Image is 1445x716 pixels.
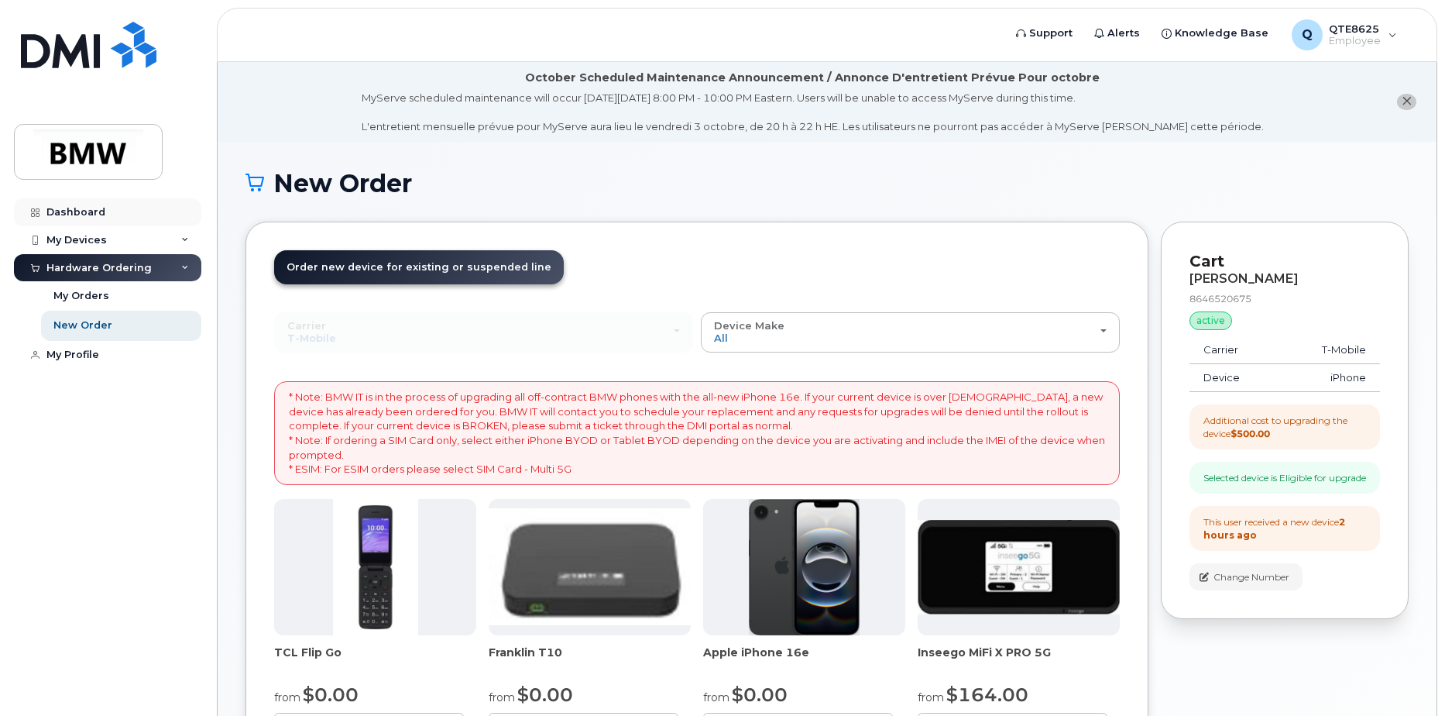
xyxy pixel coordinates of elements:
span: Change Number [1213,570,1289,584]
button: Change Number [1189,563,1303,590]
div: MyServe scheduled maintenance will occur [DATE][DATE] 8:00 PM - 10:00 PM Eastern. Users will be u... [362,91,1264,134]
div: 8646520675 [1189,292,1380,305]
strong: 2 hours ago [1203,516,1345,541]
td: T-Mobile [1279,336,1380,364]
small: from [703,690,729,704]
img: iphone16e.png [749,499,860,635]
div: Additional cost to upgrading the device [1203,414,1366,440]
td: Carrier [1189,336,1279,364]
button: close notification [1397,94,1416,110]
strong: $500.00 [1230,428,1270,439]
div: Franklin T10 [489,645,691,676]
div: TCL Flip Go [274,645,476,676]
td: iPhone [1279,364,1380,392]
div: [PERSON_NAME] [1189,272,1380,286]
div: This user received a new device [1203,515,1366,542]
span: $0.00 [732,683,788,706]
div: Apple iPhone 16e [703,645,905,676]
img: cut_small_inseego_5G.jpg [918,520,1120,614]
div: October Scheduled Maintenance Announcement / Annonce D'entretient Prévue Pour octobre [525,70,1100,86]
iframe: Messenger Launcher [1378,649,1433,704]
p: Cart [1189,250,1380,273]
span: Device Make [714,319,784,332]
div: active [1189,312,1232,330]
div: Selected device is Eligible for upgrade [1203,471,1366,484]
img: t10.jpg [489,508,691,625]
small: from [274,690,300,704]
span: All [714,332,728,344]
small: from [489,690,515,704]
p: * Note: BMW IT is in the process of upgrading all off-contract BMW phones with the all-new iPhone... [289,390,1105,476]
button: Device Make All [701,312,1120,353]
span: $0.00 [303,683,359,706]
small: from [918,690,944,704]
span: $164.00 [946,683,1028,706]
td: Device [1189,364,1279,392]
div: Inseego MiFi X PRO 5G [918,645,1120,676]
img: TCL_FLIP_MODE.jpg [333,499,418,635]
span: $0.00 [517,683,573,706]
h1: New Order [245,170,1409,197]
span: Order new device for existing or suspended line [287,261,551,273]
